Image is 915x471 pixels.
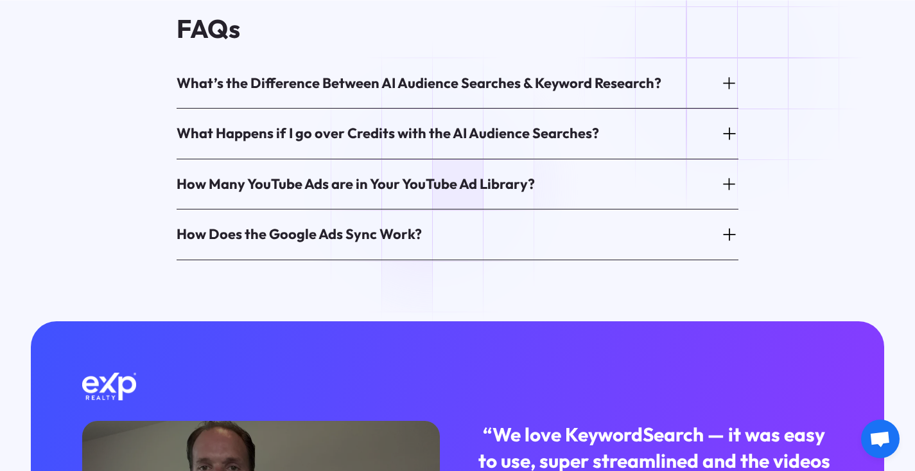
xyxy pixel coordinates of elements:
[177,15,738,43] h4: FAQs
[177,175,535,194] div: How Many YouTube Ads are in Your YouTube Ad Library?
[177,74,661,93] div: What’s the Difference Between AI Audience Searches & Keyword Research?
[177,124,599,143] div: What Happens if I go over Credits with the AI Audience Searches?
[177,225,422,244] div: How Does the Google Ads Sync Work?
[82,373,136,401] img: Exp Realty
[861,420,900,458] a: Open chat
